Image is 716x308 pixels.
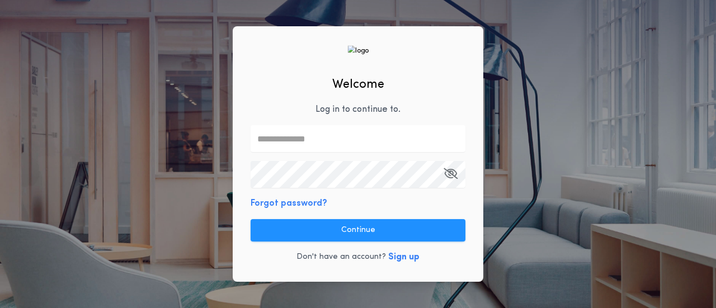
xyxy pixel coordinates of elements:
p: Don't have an account? [296,252,386,263]
p: Log in to continue to . [315,103,401,116]
button: Forgot password? [251,197,327,210]
button: Sign up [388,250,420,264]
img: logo [347,45,369,56]
button: Continue [251,219,465,241]
h2: Welcome [332,75,384,94]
